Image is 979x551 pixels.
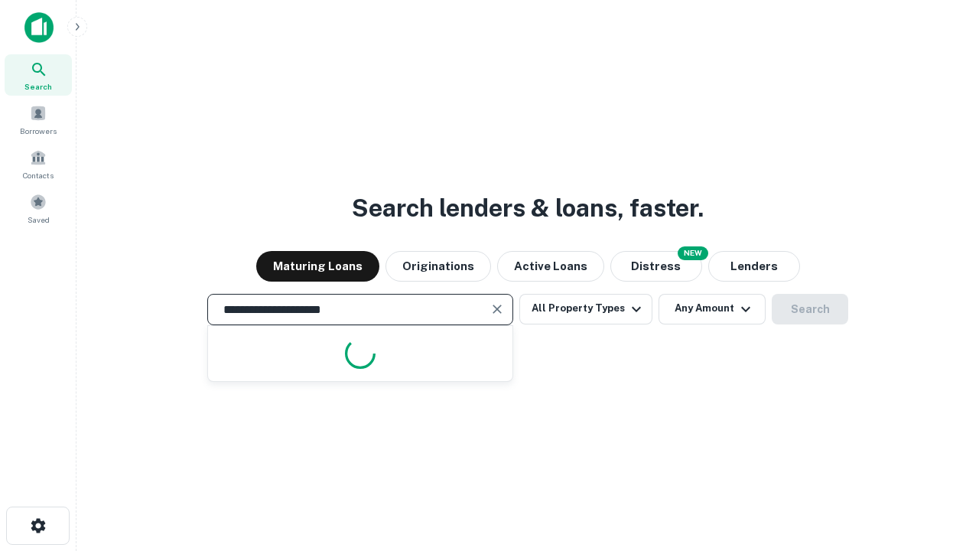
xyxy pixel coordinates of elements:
iframe: Chat Widget [903,429,979,502]
a: Saved [5,187,72,229]
span: Contacts [23,169,54,181]
button: Clear [486,298,508,320]
span: Borrowers [20,125,57,137]
button: Maturing Loans [256,251,379,282]
div: NEW [678,246,708,260]
a: Contacts [5,143,72,184]
button: Search distressed loans with lien and other non-mortgage details. [610,251,702,282]
button: Originations [385,251,491,282]
button: Active Loans [497,251,604,282]
a: Borrowers [5,99,72,140]
h3: Search lenders & loans, faster. [352,190,704,227]
a: Search [5,54,72,96]
span: Saved [28,214,50,226]
span: Search [24,80,52,93]
button: Any Amount [659,294,766,324]
img: capitalize-icon.png [24,12,54,43]
button: All Property Types [519,294,652,324]
button: Lenders [708,251,800,282]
